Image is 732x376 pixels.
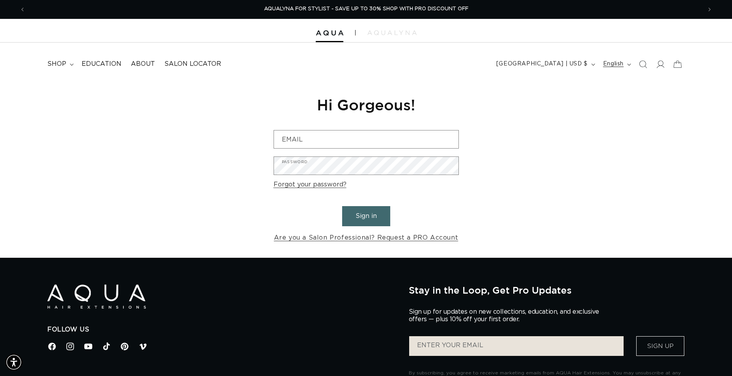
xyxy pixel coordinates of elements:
[47,326,397,334] h2: Follow Us
[367,30,417,35] img: aqualyna.com
[131,60,155,68] span: About
[274,232,458,244] a: Are you a Salon Professional? Request a PRO Account
[634,56,652,73] summary: Search
[603,60,624,68] span: English
[47,285,146,309] img: Aqua Hair Extensions
[264,6,468,11] span: AQUALYNA FOR STYLIST - SAVE UP TO 30% SHOP WITH PRO DISCOUNT OFF
[126,55,160,73] a: About
[47,60,66,68] span: shop
[82,60,121,68] span: Education
[77,55,126,73] a: Education
[43,55,77,73] summary: shop
[701,2,718,17] button: Next announcement
[409,336,624,356] input: ENTER YOUR EMAIL
[598,57,634,72] button: English
[409,285,685,296] h2: Stay in the Loop, Get Pro Updates
[274,130,458,148] input: Email
[316,30,343,36] img: Aqua Hair Extensions
[627,291,732,376] iframe: Chat Widget
[160,55,226,73] a: Salon Locator
[274,95,459,114] h1: Hi Gorgeous!
[274,179,346,190] a: Forgot your password?
[5,354,22,371] div: Accessibility Menu
[342,206,390,226] button: Sign in
[409,308,606,323] p: Sign up for updates on new collections, education, and exclusive offers — plus 10% off your first...
[496,60,588,68] span: [GEOGRAPHIC_DATA] | USD $
[14,2,31,17] button: Previous announcement
[492,57,598,72] button: [GEOGRAPHIC_DATA] | USD $
[164,60,221,68] span: Salon Locator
